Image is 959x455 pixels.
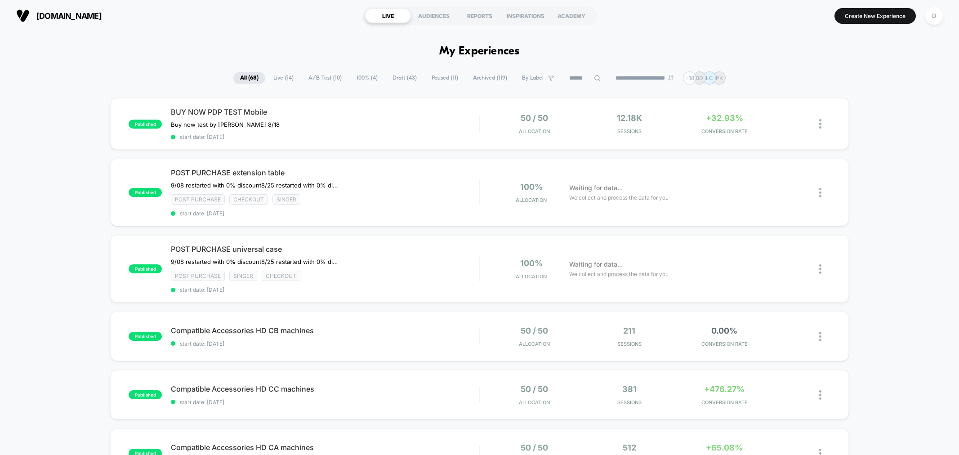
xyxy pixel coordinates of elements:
[171,168,479,177] span: POST PURCHASE extension table
[13,9,104,23] button: [DOMAIN_NAME]
[584,128,675,134] span: Sessions
[679,341,770,347] span: CONVERSION RATE
[272,194,300,205] span: Singer
[519,399,550,406] span: Allocation
[923,7,946,25] button: D
[365,9,411,23] div: LIVE
[503,9,549,23] div: INSPIRATIONS
[16,9,30,22] img: Visually logo
[439,45,520,58] h1: My Experiences
[522,75,544,81] span: By Label
[350,72,384,84] span: 100% ( 4 )
[521,113,548,123] span: 50 / 50
[129,264,162,273] span: published
[171,258,338,265] span: 9/08 restarted with 0% discount8/25 restarted with 0% discount due to Laborday promo10% off 6% CR...
[706,75,713,81] p: LC
[706,443,743,452] span: +65.08%
[129,332,162,341] span: published
[411,9,457,23] div: AUDIENCES
[623,443,636,452] span: 512
[171,107,479,116] span: BUY NOW PDP TEST Mobile
[171,443,479,452] span: Compatible Accessories HD CA machines
[171,340,479,347] span: start date: [DATE]
[520,259,543,268] span: 100%
[679,128,770,134] span: CONVERSION RATE
[819,332,821,341] img: close
[683,71,696,85] div: + 18
[171,384,479,393] span: Compatible Accessories HD CC machines
[171,194,225,205] span: Post Purchase
[819,119,821,129] img: close
[171,121,280,128] span: Buy now test by [PERSON_NAME] 8/18
[819,390,821,400] img: close
[171,210,479,217] span: start date: [DATE]
[679,399,770,406] span: CONVERSION RATE
[516,273,547,280] span: Allocation
[425,72,465,84] span: Paused ( 11 )
[171,286,479,293] span: start date: [DATE]
[521,443,548,452] span: 50 / 50
[457,9,503,23] div: REPORTS
[171,182,338,189] span: 9/08 restarted with 0% discount﻿8/25 restarted with 0% discount due to Laborday promo
[925,7,943,25] div: D
[129,120,162,129] span: published
[819,264,821,274] img: close
[834,8,916,24] button: Create New Experience
[516,197,547,203] span: Allocation
[819,188,821,197] img: close
[233,72,265,84] span: All ( 68 )
[521,384,548,394] span: 50 / 50
[302,72,348,84] span: A/B Test ( 10 )
[520,182,543,192] span: 100%
[267,72,300,84] span: Live ( 14 )
[569,270,669,278] span: We collect and process the data for you
[584,399,675,406] span: Sessions
[668,75,674,80] img: end
[706,113,743,123] span: +32.93%
[623,326,635,335] span: 211
[466,72,514,84] span: Archived ( 119 )
[569,193,669,202] span: We collect and process the data for you
[171,245,479,254] span: POST PURCHASE universal case
[716,75,723,81] p: PK
[129,390,162,399] span: published
[129,188,162,197] span: published
[229,271,257,281] span: Singer
[617,113,642,123] span: 12.18k
[584,341,675,347] span: Sessions
[521,326,548,335] span: 50 / 50
[386,72,424,84] span: Draft ( 43 )
[549,9,594,23] div: ACADEMY
[36,11,102,21] span: [DOMAIN_NAME]
[622,384,637,394] span: 381
[696,75,703,81] p: BD
[569,259,623,269] span: Waiting for data...
[171,271,225,281] span: Post Purchase
[519,128,550,134] span: Allocation
[171,326,479,335] span: Compatible Accessories HD CB machines
[704,384,745,394] span: +476.27%
[171,399,479,406] span: start date: [DATE]
[171,134,479,140] span: start date: [DATE]
[262,271,300,281] span: checkout
[519,341,550,347] span: Allocation
[711,326,737,335] span: 0.00%
[569,183,623,193] span: Waiting for data...
[229,194,268,205] span: checkout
